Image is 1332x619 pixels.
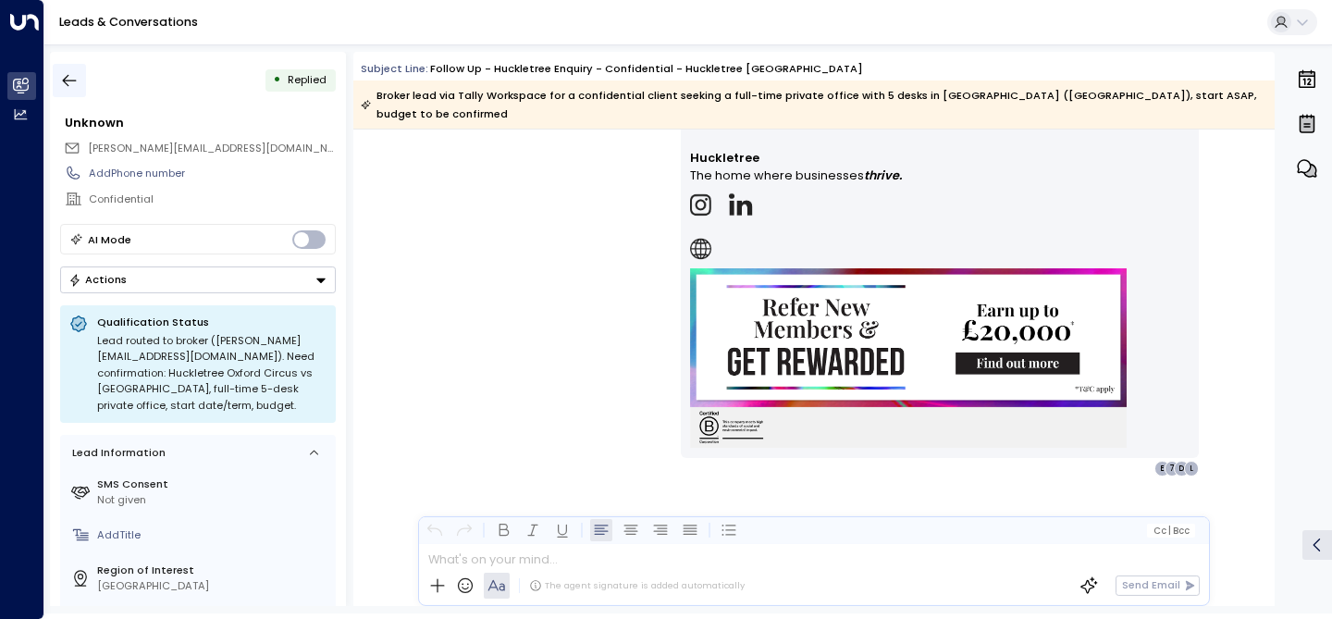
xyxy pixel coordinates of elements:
button: Cc|Bcc [1147,524,1195,538]
div: Broker lead via Tally Workspace for a confidential client seeking a full-time private office with... [361,86,1265,123]
span: [PERSON_NAME][EMAIL_ADDRESS][DOMAIN_NAME] [88,141,353,155]
div: Confidential [89,192,335,207]
button: Actions [60,266,336,293]
span: Cc Bcc [1153,526,1190,536]
span: The home where businesses [690,167,864,184]
label: Region of Interest [97,563,329,578]
div: 7 [1165,461,1179,476]
div: • [273,67,281,93]
button: Redo [453,519,475,541]
div: Lead routed to broker ([PERSON_NAME][EMAIL_ADDRESS][DOMAIN_NAME]). Need confirmation: Huckletree ... [97,333,327,415]
div: AddPhone number [89,166,335,181]
div: Unknown [65,114,335,131]
div: Actions [68,273,127,286]
div: Button group with a nested menu [60,266,336,293]
button: Undo [424,519,446,541]
img: https://www.huckletree.com/refer-someone [690,268,1127,447]
span: Replied [288,72,327,87]
strong: thrive. [864,167,902,183]
div: AddTitle [97,527,329,543]
a: Leads & Conversations [59,14,198,30]
div: E [1154,461,1169,476]
strong: Huckletree [690,150,759,166]
div: [GEOGRAPHIC_DATA] [97,578,329,594]
label: SMS Consent [97,477,329,492]
div: L [1184,461,1199,476]
div: The agent signature is added automatically [529,579,745,592]
div: AI Mode [88,230,131,249]
div: D [1174,461,1189,476]
span: lydia@tallyworkspace.com [88,141,336,156]
span: | [1168,526,1171,536]
div: Follow up - Huckletree Enquiry - Confidential - Huckletree [GEOGRAPHIC_DATA] [430,61,863,77]
div: Lead Information [67,445,166,461]
div: Not given [97,492,329,508]
p: Qualification Status [97,315,327,329]
span: Subject Line: [361,61,428,76]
